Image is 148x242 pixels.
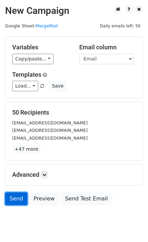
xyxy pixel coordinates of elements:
small: [EMAIL_ADDRESS][DOMAIN_NAME] [12,128,88,133]
a: Daily emails left: 50 [98,23,143,28]
h5: 50 Recipients [12,109,136,116]
small: Google Sheet: [5,23,58,28]
a: Copy/paste... [12,54,54,64]
small: [EMAIL_ADDRESS][DOMAIN_NAME] [12,136,88,141]
a: Preview [29,192,59,205]
a: Templates [12,71,41,78]
a: Load... [12,81,38,91]
a: Send [5,192,27,205]
a: MergeMail [36,23,58,28]
span: Daily emails left: 50 [98,22,143,30]
button: Save [49,81,66,91]
a: +47 more [12,145,41,153]
small: [EMAIL_ADDRESS][DOMAIN_NAME] [12,120,88,125]
iframe: Chat Widget [114,210,148,242]
h5: Email column [79,44,136,51]
h2: New Campaign [5,5,143,17]
h5: Advanced [12,171,136,178]
a: Send Test Email [61,192,112,205]
h5: Variables [12,44,69,51]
